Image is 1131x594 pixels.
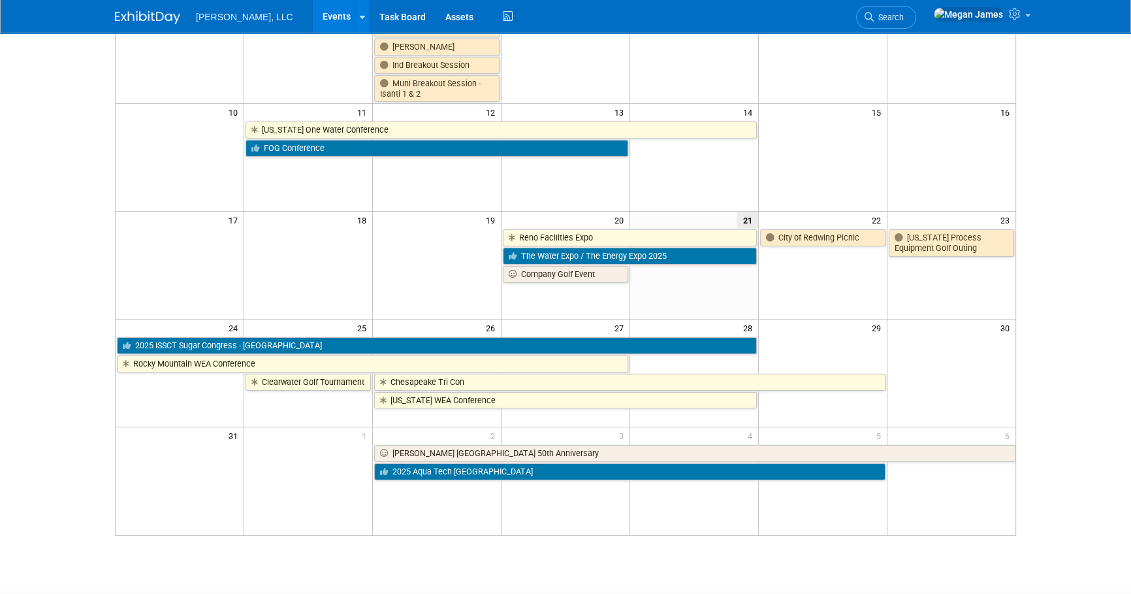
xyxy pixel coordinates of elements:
[856,6,916,29] a: Search
[870,104,887,120] span: 15
[875,427,887,444] span: 5
[742,104,758,120] span: 14
[117,337,757,354] a: 2025 ISSCT Sugar Congress - [GEOGRAPHIC_DATA]
[227,212,244,228] span: 17
[613,320,629,336] span: 27
[246,374,371,391] a: Clearwater Golf Tournament
[374,445,1015,462] a: [PERSON_NAME] [GEOGRAPHIC_DATA] 50th Anniversary
[356,104,372,120] span: 11
[227,104,244,120] span: 10
[742,320,758,336] span: 28
[485,212,501,228] span: 19
[227,320,244,336] span: 24
[246,140,628,157] a: FOG Conference
[760,229,885,246] a: City of Redwing Picnic
[374,463,885,480] a: 2025 Aqua Tech [GEOGRAPHIC_DATA]
[117,355,628,372] a: Rocky Mountain WEA Conference
[737,212,758,228] span: 21
[246,122,756,139] a: [US_STATE] One Water Conference
[874,12,904,22] span: Search
[889,229,1014,256] a: [US_STATE] Process Equipment Golf Outing
[870,320,887,336] span: 29
[196,12,293,22] span: [PERSON_NAME], LLC
[613,212,629,228] span: 20
[503,266,628,283] a: Company Golf Event
[870,212,887,228] span: 22
[999,212,1015,228] span: 23
[999,320,1015,336] span: 30
[356,212,372,228] span: 18
[746,427,758,444] span: 4
[115,11,180,24] img: ExhibitDay
[933,7,1004,22] img: Megan James
[374,374,885,391] a: Chesapeake Tri Con
[227,427,244,444] span: 31
[356,320,372,336] span: 25
[374,39,500,56] a: [PERSON_NAME]
[1004,427,1015,444] span: 6
[613,104,629,120] span: 13
[374,75,500,102] a: Muni Breakout Session - Isanti 1 & 2
[503,248,757,265] a: The Water Expo / The Energy Expo 2025
[374,57,500,74] a: Ind Breakout Session
[485,104,501,120] span: 12
[503,229,757,246] a: Reno Facilities Expo
[360,427,372,444] span: 1
[374,392,757,409] a: [US_STATE] WEA Conference
[489,427,501,444] span: 2
[999,104,1015,120] span: 16
[618,427,629,444] span: 3
[485,320,501,336] span: 26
